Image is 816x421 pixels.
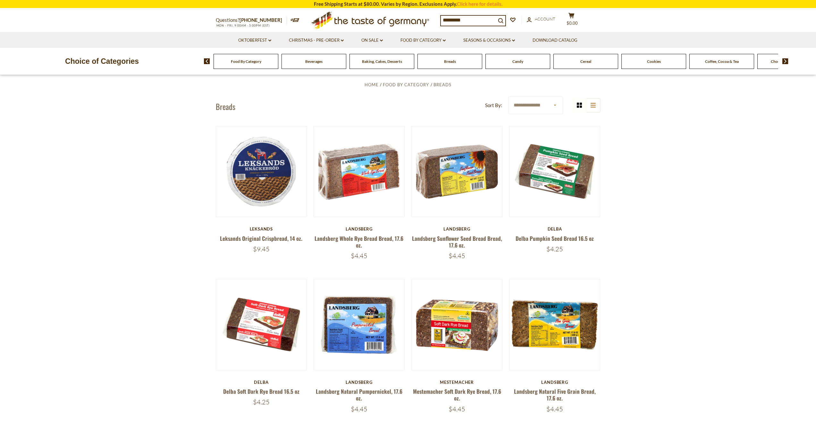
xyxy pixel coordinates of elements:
img: Leksands Original Crispbread, 14 oz. [216,126,307,217]
a: Landsberg Natural Five Grain Bread, 17.6 oz. [514,387,596,402]
a: Landsberg Sunflower Seed Bread Bread, 17.6 oz. [412,234,502,249]
span: $4.45 [449,252,465,260]
span: $0.00 [567,21,578,26]
a: Delba Pumpkin Seed Bread 16.5 oz [516,234,594,242]
div: Delba [216,380,307,385]
a: Mestemacher Soft Dark Rye Bread, 17.6 oz. [413,387,501,402]
a: Landsberg Natural Pumpernickel, 17.6 oz. [316,387,402,402]
img: Landsberg Natural Pumpernickel, 17.6 oz. [314,279,405,370]
img: Mestemacher Soft Dark Rye Bread, 17.6 oz. [412,279,502,370]
button: $0.00 [562,13,581,29]
a: On Sale [361,37,383,44]
a: Food By Category [383,82,429,87]
a: [PHONE_NUMBER] [240,17,282,23]
span: Account [535,16,555,21]
a: Chocolate & Marzipan [771,59,809,64]
a: Home [365,82,379,87]
span: $4.25 [253,398,270,406]
a: Breads [433,82,451,87]
p: Questions? [216,16,287,24]
div: Leksands [216,226,307,232]
a: Click here for details. [457,1,502,7]
img: Delba Soft Dark Rye Bread 16.5 oz [216,279,307,370]
span: MON - FRI, 9:00AM - 5:00PM (EST) [216,24,270,27]
a: Seasons & Occasions [463,37,515,44]
span: $4.45 [351,405,367,413]
span: $9.45 [253,245,270,253]
a: Food By Category [400,37,446,44]
a: Cereal [580,59,591,64]
a: Cookies [647,59,661,64]
img: Landsberg Whole Rye Bread Bread, 17.6 oz. [314,126,405,217]
a: Food By Category [231,59,261,64]
a: Download Catalog [533,37,577,44]
a: Baking, Cakes, Desserts [362,59,402,64]
label: Sort By: [485,101,502,109]
span: $4.45 [449,405,465,413]
img: Landsberg Natural Five Grain Bread, 17.6 oz. [509,279,600,370]
a: Candy [512,59,523,64]
span: $4.45 [351,252,367,260]
div: Landsberg [314,226,405,232]
div: Mestemacher [411,380,503,385]
a: Breads [444,59,456,64]
img: next arrow [782,58,788,64]
h1: Breads [216,102,235,111]
img: Landsberg Sunflower Seed Bread Bread, 17.6 oz. [412,126,502,217]
div: Landsberg [411,226,503,232]
a: Account [527,16,555,23]
img: previous arrow [204,58,210,64]
a: Leksands Original Crispbread, 14 oz. [220,234,302,242]
span: $4.45 [546,405,563,413]
span: $4.25 [546,245,563,253]
div: Landsberg [509,380,601,385]
div: Delba [509,226,601,232]
a: Delba Soft Dark Rye Bread 16.5 oz [223,387,299,395]
img: Delba Pumpkin Seed Bread 16.5 oz [509,126,600,217]
a: Christmas - PRE-ORDER [289,37,344,44]
div: Landsberg [314,380,405,385]
a: Coffee, Cocoa & Tea [705,59,739,64]
a: Landsberg Whole Rye Bread Bread, 17.6 oz. [315,234,403,249]
a: Oktoberfest [238,37,271,44]
a: Beverages [305,59,323,64]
